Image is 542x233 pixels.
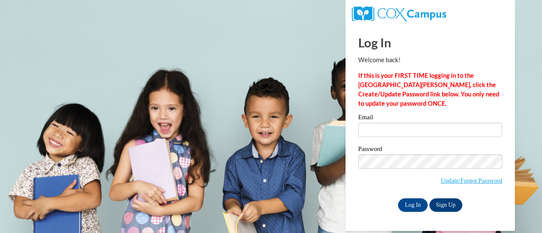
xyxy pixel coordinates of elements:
a: Sign Up [429,198,462,212]
img: COX Campus [352,6,446,22]
label: Email [358,114,502,123]
input: Log In [398,198,428,212]
p: Welcome back! [358,55,502,65]
h1: Log In [358,34,502,51]
a: COX Campus [352,10,446,17]
strong: If this is your FIRST TIME logging in to the [GEOGRAPHIC_DATA][PERSON_NAME], click the Create/Upd... [358,72,499,107]
a: Update/Forgot Password [441,177,502,184]
label: Password [358,146,502,154]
